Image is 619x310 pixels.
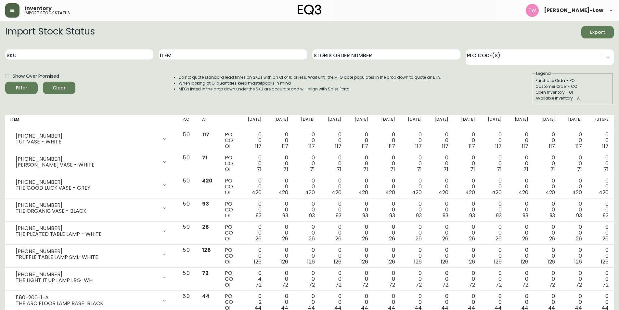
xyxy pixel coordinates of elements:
[335,235,342,242] span: 26
[245,155,262,172] div: 0 0
[245,224,262,242] div: 0 0
[539,201,555,219] div: 0 0
[299,178,315,195] div: 0 0
[272,247,288,265] div: 0 0
[389,281,395,289] span: 72
[267,115,293,129] th: [DATE]
[469,142,475,150] span: 117
[512,155,528,172] div: 0 0
[16,225,158,231] div: [PHONE_NUMBER]
[325,247,342,265] div: 0 0
[385,189,395,196] span: 420
[352,270,368,288] div: 0 0
[592,155,609,172] div: 0 0
[16,277,158,283] div: THE LIGHT IT UP LAMP LRG-WH
[10,270,172,285] div: [PHONE_NUMBER]THE LIGHT IT UP LAMP LRG-WH
[16,202,158,208] div: [PHONE_NUMBER]
[299,201,315,219] div: 0 0
[379,270,395,288] div: 0 0
[522,235,528,242] span: 26
[272,201,288,219] div: 0 0
[539,132,555,149] div: 0 0
[390,166,395,173] span: 71
[240,115,267,129] th: [DATE]
[495,142,502,150] span: 117
[362,235,368,242] span: 26
[549,142,555,150] span: 117
[592,270,609,288] div: 0 0
[379,247,395,265] div: 0 0
[347,115,373,129] th: [DATE]
[10,293,172,308] div: 1180-200-1-ATHE ARC FLOOR LAMP BASE-BLACK
[577,166,582,173] span: 71
[592,178,609,195] div: 0 0
[325,132,342,149] div: 0 0
[565,201,582,219] div: 0 0
[325,224,342,242] div: 0 0
[299,132,315,149] div: 0 0
[252,189,262,196] span: 420
[225,189,230,196] span: OI
[282,281,288,289] span: 72
[10,178,172,192] div: [PHONE_NUMBER]THE GOOD LUCK VASE - GREY
[459,270,475,288] div: 0 0
[522,281,528,289] span: 72
[379,224,395,242] div: 0 0
[225,132,235,149] div: PO CO
[442,235,448,242] span: 26
[16,254,158,260] div: TRUFFLE TABLE LAMP SML-WHITE
[485,201,502,219] div: 0 0
[16,179,158,185] div: [PHONE_NUMBER]
[507,115,534,129] th: [DATE]
[469,235,475,242] span: 26
[496,235,502,242] span: 26
[592,247,609,265] div: 0 0
[272,132,288,149] div: 0 0
[225,166,230,173] span: OI
[16,301,158,306] div: THE ARC FLOOR LAMP BASE-BLACK
[225,224,235,242] div: PO CO
[202,292,209,300] span: 44
[512,178,528,195] div: 0 0
[459,178,475,195] div: 0 0
[197,115,220,129] th: AI
[362,281,368,289] span: 72
[179,86,441,92] li: MFGs listed in the drop down under the SKU are accurate and will align with Sales Portal.
[469,281,475,289] span: 72
[352,247,368,265] div: 0 0
[602,281,609,289] span: 72
[581,26,614,38] button: Export
[443,212,448,219] span: 93
[549,212,555,219] span: 93
[467,258,475,265] span: 126
[16,295,158,301] div: 1180-200-1-A
[406,155,422,172] div: 0 0
[202,131,209,138] span: 117
[379,132,395,149] div: 0 0
[535,78,610,84] div: Purchase Order - PO
[565,224,582,242] div: 0 0
[16,162,158,168] div: [PERSON_NAME] VASE - WHITE
[363,166,368,173] span: 71
[202,223,209,231] span: 26
[432,155,448,172] div: 0 0
[225,281,230,289] span: OI
[379,178,395,195] div: 0 0
[454,115,480,129] th: [DATE]
[255,235,262,242] span: 26
[602,235,609,242] span: 26
[389,142,395,150] span: 117
[587,115,614,129] th: Future
[325,155,342,172] div: 0 0
[299,224,315,242] div: 0 0
[432,224,448,242] div: 0 0
[512,270,528,288] div: 0 0
[43,82,75,94] button: Clear
[310,166,315,173] span: 71
[400,115,427,129] th: [DATE]
[280,258,288,265] span: 126
[406,247,422,265] div: 0 0
[379,201,395,219] div: 0 0
[539,178,555,195] div: 0 0
[308,142,315,150] span: 117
